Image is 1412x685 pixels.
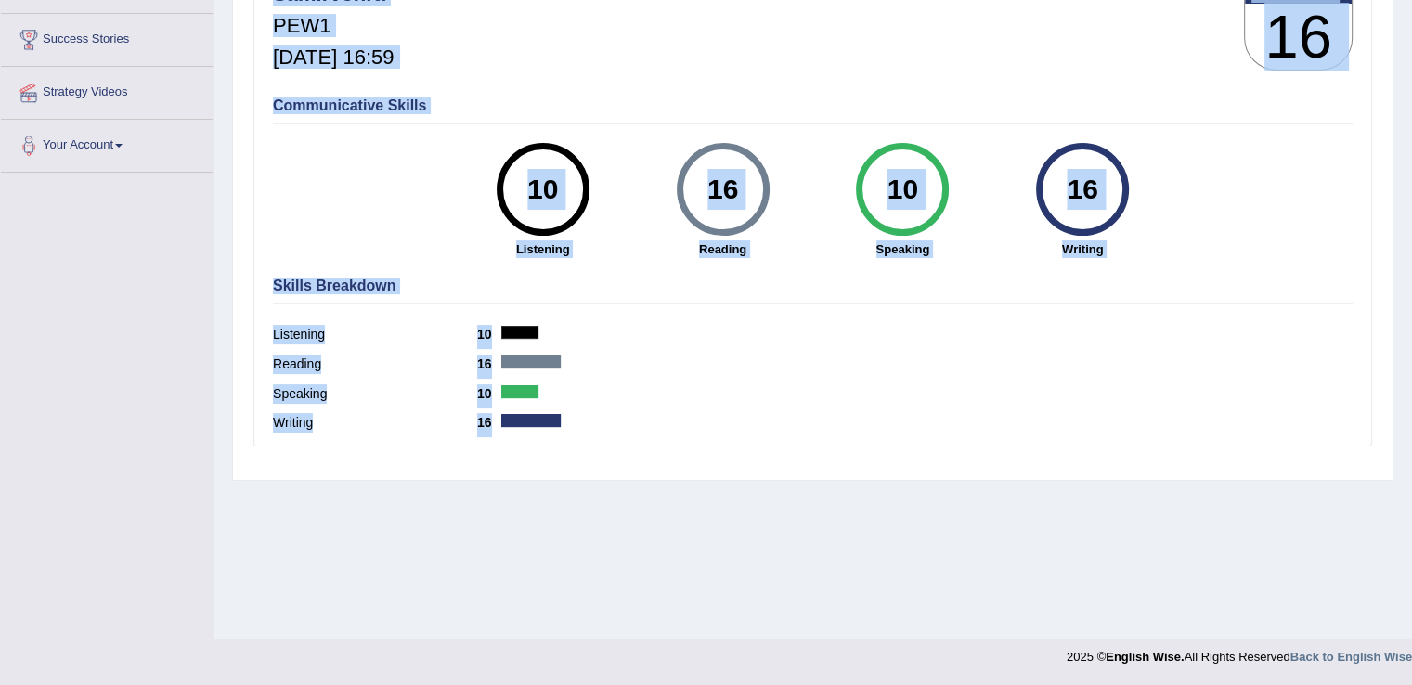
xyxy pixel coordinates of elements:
h5: PEW1 [273,15,394,37]
a: Back to English Wise [1290,650,1412,664]
b: 10 [477,386,501,401]
strong: English Wise. [1106,650,1184,664]
b: 10 [477,327,501,342]
div: 2025 © All Rights Reserved [1067,639,1412,666]
strong: Reading [642,240,804,258]
h4: Skills Breakdown [273,278,1353,294]
strong: Writing [1002,240,1163,258]
div: 10 [509,150,576,228]
a: Strategy Videos [1,67,213,113]
a: Success Stories [1,14,213,60]
label: Speaking [273,384,477,404]
label: Listening [273,325,477,344]
div: 16 [689,150,757,228]
strong: Listening [462,240,624,258]
strong: Speaking [822,240,983,258]
label: Writing [273,413,477,433]
h5: [DATE] 16:59 [273,46,394,69]
h4: Communicative Skills [273,97,1353,114]
div: 16 [1049,150,1117,228]
h3: 16 [1245,4,1352,71]
div: 10 [869,150,937,228]
b: 16 [477,356,501,371]
label: Reading [273,355,477,374]
b: 16 [477,415,501,430]
a: Your Account [1,120,213,166]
